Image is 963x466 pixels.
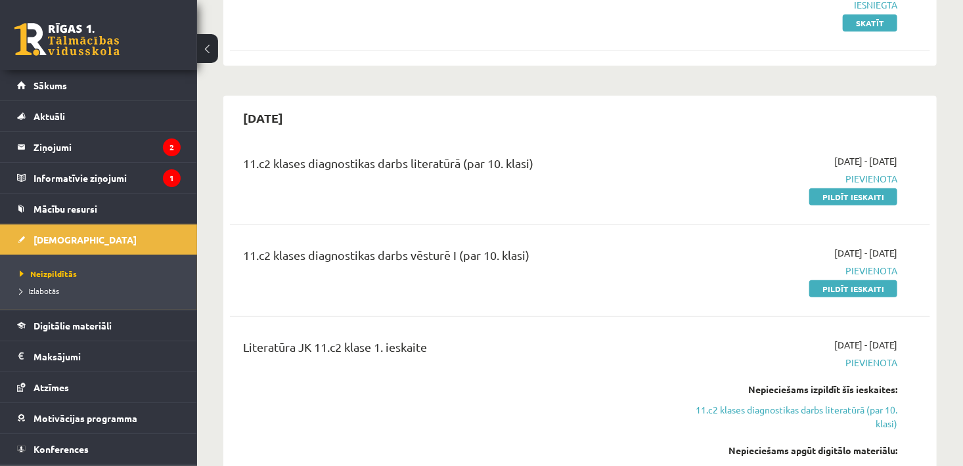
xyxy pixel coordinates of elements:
[34,79,67,91] span: Sākums
[834,338,897,352] span: [DATE] - [DATE]
[34,203,97,215] span: Mācību resursi
[34,320,112,331] span: Digitālie materiāli
[34,412,137,424] span: Motivācijas programma
[163,169,181,187] i: 1
[243,154,673,179] div: 11.c2 klases diagnostikas darbs literatūrā (par 10. klasi)
[692,444,897,457] div: Nepieciešams apgūt digitālo materiālu:
[34,110,65,122] span: Aktuāli
[17,194,181,224] a: Mācību resursi
[243,338,673,362] div: Literatūra JK 11.c2 klase 1. ieskaite
[17,310,181,341] a: Digitālie materiāli
[20,268,77,279] span: Neizpildītās
[34,443,89,455] span: Konferences
[692,264,897,278] span: Pievienota
[34,234,137,245] span: [DEMOGRAPHIC_DATA]
[809,280,897,297] a: Pildīt ieskaiti
[809,188,897,205] a: Pildīt ieskaiti
[692,172,897,186] span: Pievienota
[243,246,673,270] div: 11.c2 klases diagnostikas darbs vēsturē I (par 10. klasi)
[20,285,184,297] a: Izlabotās
[14,23,120,56] a: Rīgas 1. Tālmācības vidusskola
[834,154,897,168] span: [DATE] - [DATE]
[692,403,897,431] a: 11.c2 klases diagnostikas darbs literatūrā (par 10. klasi)
[20,286,59,296] span: Izlabotās
[230,102,296,133] h2: [DATE]
[692,356,897,370] span: Pievienota
[17,372,181,402] a: Atzīmes
[34,341,181,371] legend: Maksājumi
[17,70,181,100] a: Sākums
[17,132,181,162] a: Ziņojumi2
[163,138,181,156] i: 2
[34,381,69,393] span: Atzīmes
[17,101,181,131] a: Aktuāli
[843,14,897,32] a: Skatīt
[34,132,181,162] legend: Ziņojumi
[17,163,181,193] a: Informatīvie ziņojumi1
[17,403,181,433] a: Motivācijas programma
[17,224,181,255] a: [DEMOGRAPHIC_DATA]
[692,383,897,396] div: Nepieciešams izpildīt šīs ieskaites:
[17,341,181,371] a: Maksājumi
[834,246,897,260] span: [DATE] - [DATE]
[34,163,181,193] legend: Informatīvie ziņojumi
[20,268,184,280] a: Neizpildītās
[17,434,181,464] a: Konferences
